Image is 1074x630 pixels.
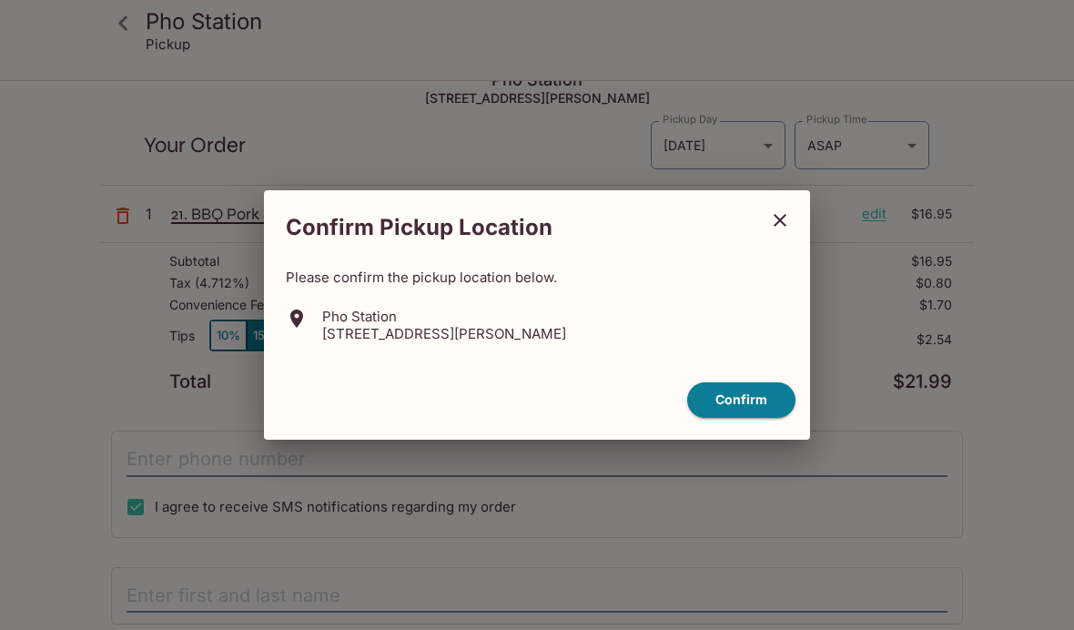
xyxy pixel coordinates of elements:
button: close [757,198,803,243]
h2: Confirm Pickup Location [264,205,757,250]
p: Pho Station [322,308,566,325]
p: [STREET_ADDRESS][PERSON_NAME] [322,325,566,342]
p: Please confirm the pickup location below. [286,269,788,286]
button: confirm [687,382,795,418]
